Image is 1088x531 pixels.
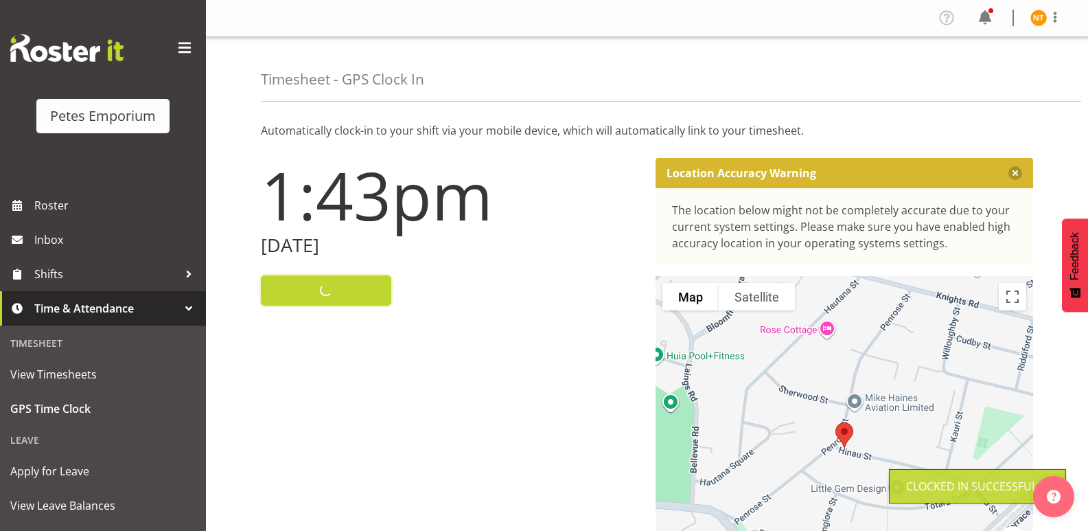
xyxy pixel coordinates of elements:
h1: 1:43pm [261,158,639,232]
div: The location below might not be completely accurate due to your current system settings. Please m... [672,202,1017,251]
button: Show street map [662,283,719,310]
img: nicole-thomson8388.jpg [1030,10,1047,26]
a: View Timesheets [3,357,202,392]
div: Clocked in Successfully [906,478,1049,495]
button: Show satellite imagery [719,283,795,310]
h2: [DATE] [261,235,639,256]
span: View Timesheets [10,364,196,385]
p: Automatically clock-in to your shift via your mobile device, which will automatically link to you... [261,122,1033,139]
button: Feedback - Show survey [1062,218,1088,312]
div: Petes Emporium [50,106,156,126]
a: View Leave Balances [3,488,202,523]
span: Feedback [1069,232,1081,280]
button: Close message [1008,166,1022,180]
span: View Leave Balances [10,495,196,516]
span: Time & Attendance [34,298,178,319]
a: Apply for Leave [3,454,202,488]
a: GPS Time Clock [3,392,202,426]
span: Roster [34,195,199,216]
div: Leave [3,426,202,454]
img: help-xxl-2.png [1047,490,1061,504]
h4: Timesheet - GPS Clock In [261,71,424,87]
span: GPS Time Clock [10,398,196,419]
span: Apply for Leave [10,461,196,482]
div: Timesheet [3,329,202,357]
button: Toggle fullscreen view [999,283,1026,310]
span: Shifts [34,264,178,284]
span: Inbox [34,229,199,250]
img: Rosterit website logo [10,34,124,62]
p: Location Accuracy Warning [667,166,816,180]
